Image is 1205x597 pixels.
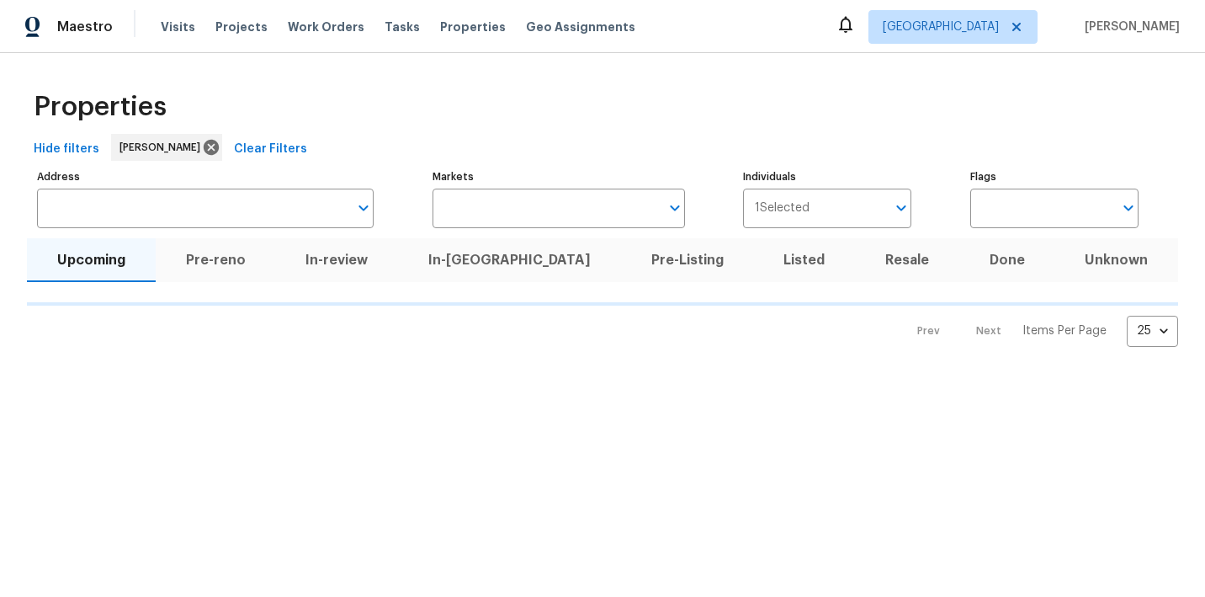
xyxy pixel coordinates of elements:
[57,19,113,35] span: Maestro
[111,134,222,161] div: [PERSON_NAME]
[1064,248,1168,272] span: Unknown
[215,19,268,35] span: Projects
[161,19,195,35] span: Visits
[1078,19,1180,35] span: [PERSON_NAME]
[663,196,687,220] button: Open
[37,172,374,182] label: Address
[743,172,911,182] label: Individuals
[408,248,611,272] span: In-[GEOGRAPHIC_DATA]
[1127,309,1178,353] div: 25
[288,19,364,35] span: Work Orders
[1022,322,1107,339] p: Items Per Page
[970,172,1139,182] label: Flags
[37,248,146,272] span: Upcoming
[27,134,106,165] button: Hide filters
[526,19,635,35] span: Geo Assignments
[34,139,99,160] span: Hide filters
[865,248,949,272] span: Resale
[763,248,845,272] span: Listed
[234,139,307,160] span: Clear Filters
[166,248,266,272] span: Pre-reno
[755,201,810,216] span: 1 Selected
[889,196,913,220] button: Open
[227,134,314,165] button: Clear Filters
[969,248,1045,272] span: Done
[631,248,744,272] span: Pre-Listing
[285,248,388,272] span: In-review
[440,19,506,35] span: Properties
[901,316,1178,347] nav: Pagination Navigation
[883,19,999,35] span: [GEOGRAPHIC_DATA]
[1117,196,1140,220] button: Open
[34,99,167,115] span: Properties
[433,172,685,182] label: Markets
[119,139,207,156] span: [PERSON_NAME]
[352,196,375,220] button: Open
[385,21,420,33] span: Tasks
